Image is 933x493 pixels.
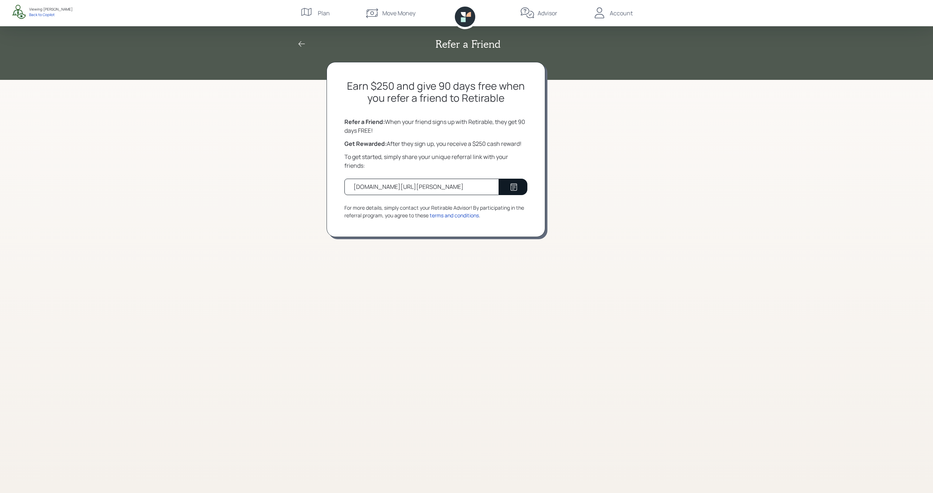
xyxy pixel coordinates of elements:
[344,80,527,104] h2: Earn $250 and give 90 days free when you refer a friend to Retirable
[344,117,527,135] div: When your friend signs up with Retirable, they get 90 days FREE!
[344,140,387,148] b: Get Rewarded:
[29,7,73,12] div: Viewing: [PERSON_NAME]
[538,9,557,18] div: Advisor
[382,9,415,18] div: Move Money
[318,9,330,18] div: Plan
[430,211,479,219] div: terms and conditions
[610,9,633,18] div: Account
[344,204,527,219] div: For more details, simply contact your Retirable Advisor! By participating in the referral program...
[436,38,500,50] h2: Refer a Friend
[344,139,527,148] div: After they sign up, you receive a $250 cash reward!
[354,182,464,191] div: [DOMAIN_NAME][URL][PERSON_NAME]
[29,12,73,17] div: Back to Copilot
[344,118,385,126] b: Refer a Friend:
[344,152,527,170] div: To get started, simply share your unique referral link with your friends:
